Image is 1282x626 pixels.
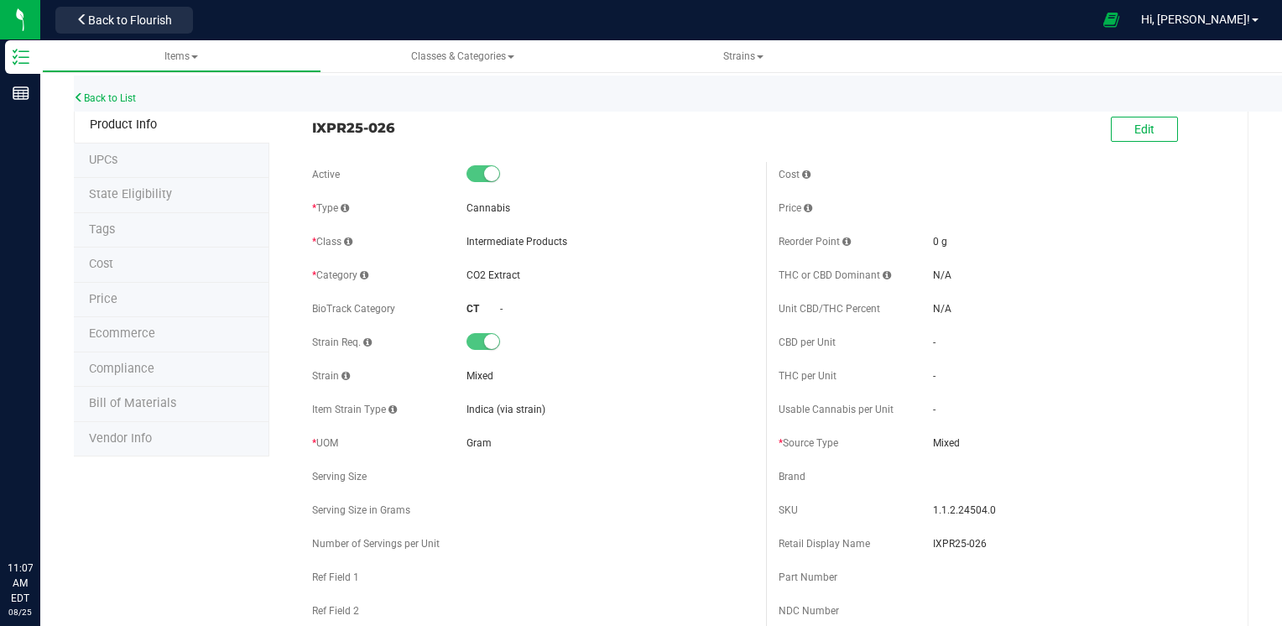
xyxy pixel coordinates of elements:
[312,303,395,315] span: BioTrack Category
[312,571,359,583] span: Ref Field 1
[312,370,350,382] span: Strain
[779,504,798,516] span: SKU
[779,404,894,415] span: Usable Cannabis per Unit
[312,117,753,138] span: IXPR25-026
[779,370,836,382] span: THC per Unit
[466,269,520,281] span: CO2 Extract
[933,303,951,315] span: N/A
[89,362,154,376] span: Compliance
[89,292,117,306] span: Price
[466,301,500,316] div: CT
[312,336,372,348] span: Strain Req.
[13,85,29,102] inline-svg: Reports
[8,606,33,618] p: 08/25
[466,437,492,449] span: Gram
[779,336,836,348] span: CBD per Unit
[933,536,1220,551] span: IXPR25-026
[55,7,193,34] button: Back to Flourish
[312,437,338,449] span: UOM
[466,404,545,415] span: Indica (via strain)
[13,49,29,65] inline-svg: Inventory
[1111,117,1178,142] button: Edit
[500,303,503,315] span: -
[89,257,113,271] span: Cost
[1134,123,1154,136] span: Edit
[779,303,880,315] span: Unit CBD/THC Percent
[933,404,935,415] span: -
[779,437,838,449] span: Source Type
[779,202,812,214] span: Price
[89,326,155,341] span: Ecommerce
[933,236,947,248] span: 0 g
[779,605,839,617] span: NDC Number
[779,571,837,583] span: Part Number
[90,117,157,132] span: Product Info
[89,396,176,410] span: Bill of Materials
[779,236,851,248] span: Reorder Point
[779,538,870,550] span: Retail Display Name
[312,236,352,248] span: Class
[312,169,340,180] span: Active
[89,222,115,237] span: Tag
[89,153,117,167] span: Tag
[933,336,935,348] span: -
[312,202,349,214] span: Type
[312,471,367,483] span: Serving Size
[89,431,152,446] span: Vendor Info
[779,269,891,281] span: THC or CBD Dominant
[1141,13,1250,26] span: Hi, [PERSON_NAME]!
[779,471,805,483] span: Brand
[89,187,172,201] span: Tag
[164,50,198,62] span: Items
[312,538,440,550] span: Number of Servings per Unit
[74,92,136,104] a: Back to List
[1092,3,1130,36] span: Open Ecommerce Menu
[17,492,67,542] iframe: Resource center
[312,504,410,516] span: Serving Size in Grams
[933,503,1220,518] span: 1.1.2.24504.0
[466,236,567,248] span: Intermediate Products
[933,370,935,382] span: -
[312,404,397,415] span: Item Strain Type
[466,202,510,214] span: Cannabis
[933,269,951,281] span: N/A
[933,436,1220,451] span: Mixed
[312,605,359,617] span: Ref Field 2
[88,13,172,27] span: Back to Flourish
[466,370,493,382] span: Mixed
[50,489,70,509] iframe: Resource center unread badge
[411,50,514,62] span: Classes & Categories
[779,169,810,180] span: Cost
[312,269,368,281] span: Category
[723,50,763,62] span: Strains
[8,561,33,606] p: 11:07 AM EDT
